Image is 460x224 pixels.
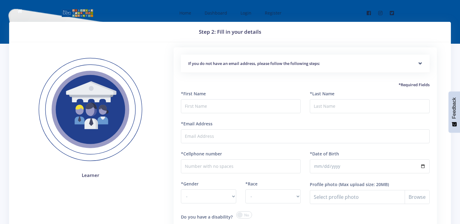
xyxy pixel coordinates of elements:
img: logo01.png [61,8,93,18]
h4: Learner [28,172,153,179]
img: Learner [28,47,153,172]
span: Home [179,10,191,16]
input: Email Address [181,129,430,143]
label: *Email Address [181,120,213,127]
span: Dashboard [205,10,227,16]
button: Feedback - Show survey [448,91,460,133]
label: Do you have a disability? [181,214,233,220]
span: Register [265,10,282,16]
label: *Cellphone number [181,151,222,157]
a: Dashboard [199,5,232,21]
span: Feedback [451,97,457,119]
label: *Last Name [310,90,334,97]
label: Profile photo [310,181,337,188]
input: Last Name [310,99,430,113]
h5: *Required Fields [181,82,430,88]
span: Login [240,10,251,16]
label: *Race [245,181,258,187]
a: Home [173,5,196,21]
h5: If you do not have an email address, please follow the following steps: [188,61,422,67]
h3: Step 2: Fill in your details [16,28,444,36]
label: *First Name [181,90,206,97]
label: *Date of Birth [310,151,339,157]
input: Number with no spaces [181,159,301,173]
a: Login [234,5,256,21]
label: *Gender [181,181,199,187]
a: Register [259,5,286,21]
label: (Max upload size: 20MB) [339,181,389,188]
input: First Name [181,99,301,113]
